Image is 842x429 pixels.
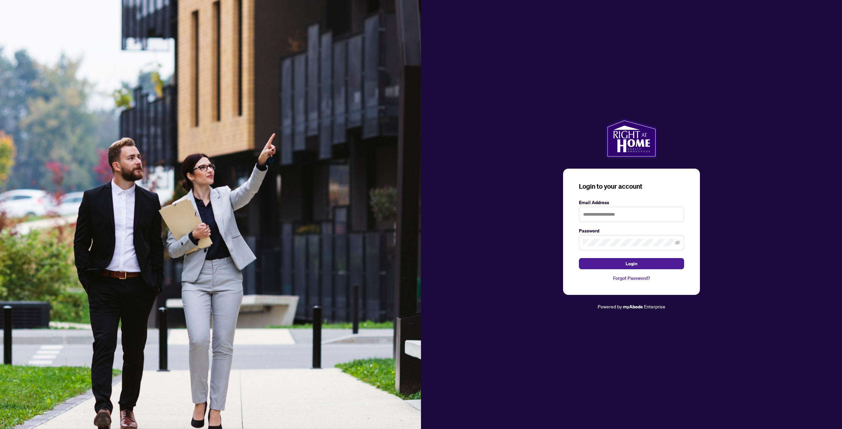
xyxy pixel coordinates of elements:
[579,227,684,234] label: Password
[579,199,684,206] label: Email Address
[606,119,657,158] img: ma-logo
[675,240,680,245] span: eye-invisible
[579,258,684,269] button: Login
[598,303,622,309] span: Powered by
[626,258,637,269] span: Login
[623,303,643,310] a: myAbode
[579,182,684,191] h3: Login to your account
[579,274,684,282] a: Forgot Password?
[644,303,665,309] span: Enterprise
